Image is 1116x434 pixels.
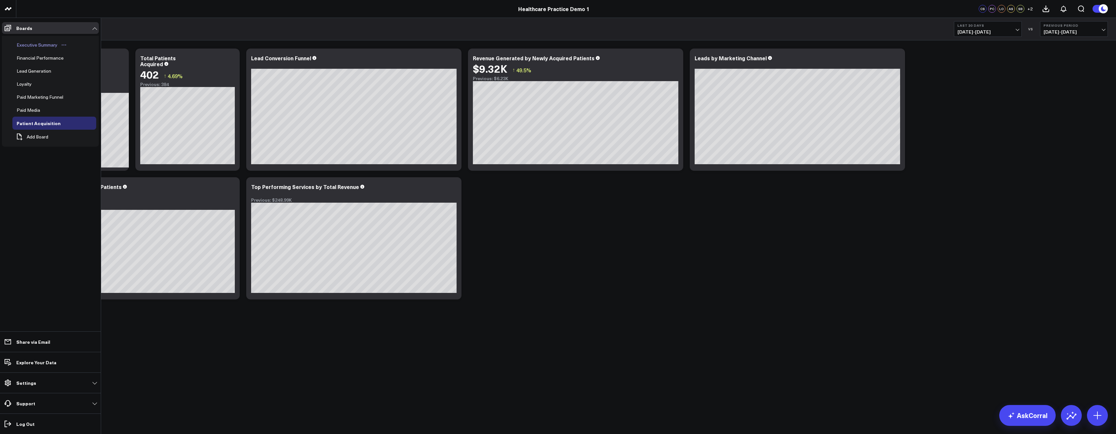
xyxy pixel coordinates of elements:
div: VS [1025,27,1037,31]
div: AS [1007,5,1015,13]
div: 402 [140,68,159,80]
a: Log Out [2,418,99,430]
div: Loyalty [15,80,33,88]
span: Add Board [27,134,48,139]
div: Paid Marketing Funnel [15,93,65,101]
span: + 2 [1027,7,1033,11]
div: LO [998,5,1005,13]
span: ↑ [512,66,515,74]
div: Total Patients Acquired [140,54,176,67]
div: Paid Media [15,106,42,114]
div: Previous: $248.99K [251,197,457,203]
div: Leads by Marketing Channel [695,54,767,62]
div: $9.32K [473,63,507,74]
b: Previous Period [1044,23,1104,27]
a: Executive SummaryOpen board menu [12,38,71,51]
div: PC [988,5,996,13]
button: Open board menu [59,42,69,48]
a: AskCorral [999,405,1056,426]
span: ↑ [164,72,166,80]
span: [DATE] - [DATE] [958,29,1018,35]
p: Boards [16,25,32,31]
p: Log Out [16,421,35,427]
div: Financial Performance [15,54,65,62]
a: LoyaltyOpen board menu [12,78,46,91]
p: Support [16,401,35,406]
button: Add Board [12,130,52,144]
a: Lead GenerationOpen board menu [12,65,65,78]
a: Healthcare Practice Demo 1 [518,5,590,12]
span: 4.69% [168,72,183,80]
div: Executive Summary [15,41,59,49]
div: SB [1017,5,1024,13]
p: Settings [16,380,36,385]
button: Last 30 Days[DATE]-[DATE] [954,21,1022,37]
span: [DATE] - [DATE] [1044,29,1104,35]
p: Share via Email [16,339,50,344]
a: Patient AcquisitionOpen board menu [12,117,75,130]
button: +2 [1026,5,1034,13]
div: Lead Conversion Funnel [251,54,311,62]
div: Revenue Generated by Newly Acquired Patients [473,54,595,62]
div: Previous: $6.23K [473,76,678,81]
b: Last 30 Days [958,23,1018,27]
div: Top Performing Services by Total Revenue [251,183,359,190]
a: Financial PerformanceOpen board menu [12,51,78,65]
div: Previous: 384 [140,82,235,87]
div: Patient Acquisition [15,119,62,127]
div: CS [979,5,987,13]
a: Paid Marketing FunnelOpen board menu [12,91,77,104]
p: Explore Your Data [16,360,56,365]
span: 49.5% [516,66,531,74]
a: Paid MediaOpen board menu [12,104,54,117]
div: Previous: 2.24K [29,205,235,210]
button: Previous Period[DATE]-[DATE] [1040,21,1108,37]
div: Lead Generation [15,67,53,75]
